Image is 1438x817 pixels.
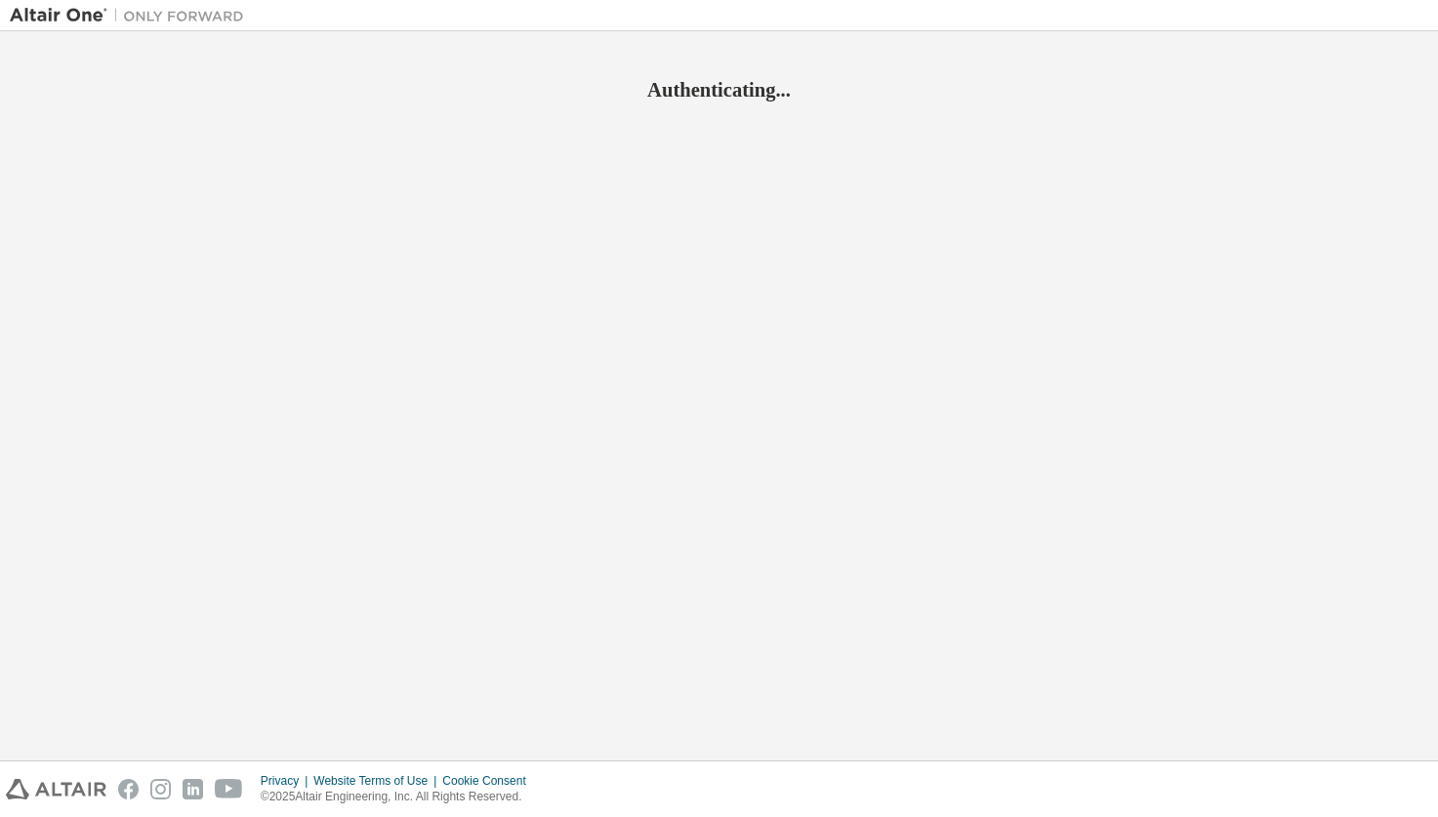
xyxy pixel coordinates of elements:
img: linkedin.svg [183,779,203,799]
img: Altair One [10,6,254,25]
img: altair_logo.svg [6,779,106,799]
div: Privacy [261,773,313,789]
div: Cookie Consent [442,773,537,789]
img: facebook.svg [118,779,139,799]
img: youtube.svg [215,779,243,799]
div: Website Terms of Use [313,773,442,789]
img: instagram.svg [150,779,171,799]
p: © 2025 Altair Engineering, Inc. All Rights Reserved. [261,789,538,805]
h2: Authenticating... [10,77,1428,102]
